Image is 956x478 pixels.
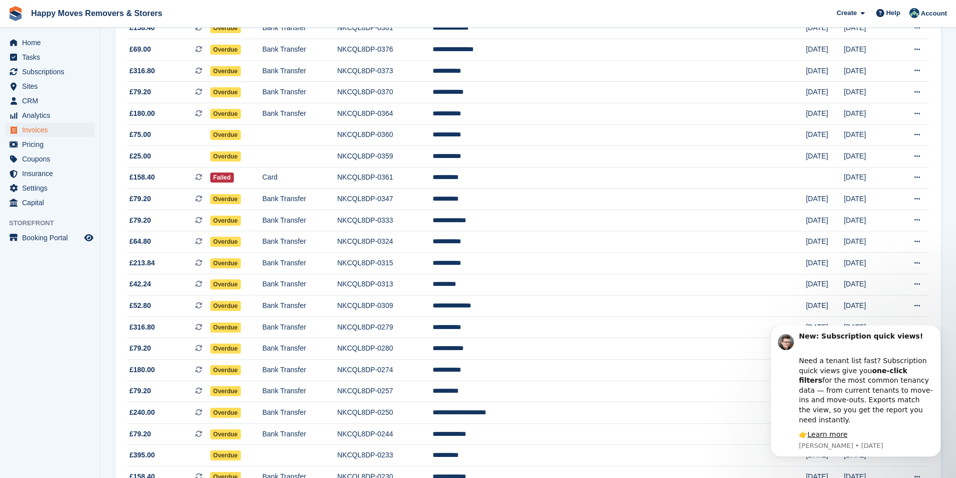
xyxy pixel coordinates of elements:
span: Help [886,8,900,18]
span: £79.20 [129,386,151,396]
td: Bank Transfer [262,103,337,124]
span: £79.20 [129,215,151,226]
a: menu [5,108,95,122]
img: Profile image for Steven [23,9,39,25]
td: NKCQL8DP-0376 [337,39,433,61]
td: Card [262,167,337,189]
td: [DATE] [806,18,844,39]
div: 👉 [44,104,178,114]
span: £42.24 [129,279,151,289]
td: NKCQL8DP-0381 [337,18,433,39]
td: [DATE] [806,146,844,168]
span: Failed [210,173,234,183]
td: [DATE] [844,189,893,210]
td: NKCQL8DP-0309 [337,295,433,317]
a: menu [5,152,95,166]
td: [DATE] [844,18,893,39]
span: £79.20 [129,429,151,439]
td: [DATE] [806,82,844,103]
td: NKCQL8DP-0360 [337,124,433,146]
div: Need a tenant list fast? Subscription quick views give you for the most common tenancy data — fro... [44,21,178,99]
span: Create [837,8,857,18]
a: menu [5,123,95,137]
td: [DATE] [806,60,844,82]
td: [DATE] [844,60,893,82]
span: Pricing [22,137,82,151]
td: Bank Transfer [262,295,337,317]
span: Overdue [210,344,241,354]
span: Overdue [210,87,241,97]
td: NKCQL8DP-0370 [337,82,433,103]
td: [DATE] [844,210,893,231]
img: Admin [909,8,919,18]
td: [DATE] [806,316,844,338]
span: Subscriptions [22,65,82,79]
td: Bank Transfer [262,253,337,274]
p: Message from Steven, sent 2w ago [44,116,178,125]
td: [DATE] [844,316,893,338]
span: Overdue [210,151,241,162]
span: £75.00 [129,129,151,140]
td: [DATE] [844,146,893,168]
td: NKCQL8DP-0373 [337,60,433,82]
span: Coupons [22,152,82,166]
td: Bank Transfer [262,189,337,210]
td: Bank Transfer [262,18,337,39]
span: Overdue [210,23,241,33]
td: [DATE] [844,274,893,295]
span: Overdue [210,301,241,311]
a: menu [5,167,95,181]
td: Bank Transfer [262,316,337,338]
span: £316.80 [129,66,155,76]
td: NKCQL8DP-0361 [337,167,433,189]
iframe: Intercom notifications message [755,326,956,463]
span: Invoices [22,123,82,137]
td: Bank Transfer [262,60,337,82]
span: Capital [22,196,82,210]
td: NKCQL8DP-0359 [337,146,433,168]
span: £395.00 [129,450,155,460]
td: [DATE] [806,210,844,231]
a: menu [5,94,95,108]
span: Overdue [210,258,241,268]
td: [DATE] [806,124,844,146]
td: [DATE] [806,231,844,253]
td: NKCQL8DP-0315 [337,253,433,274]
td: [DATE] [806,103,844,124]
div: Message content [44,6,178,114]
img: stora-icon-8386f47178a22dfd0bd8f6a31ec36ba5ce8667c1dd55bd0f319d3a0aa187defe.svg [8,6,23,21]
td: [DATE] [844,295,893,317]
b: New: Subscription quick views! [44,7,168,15]
a: menu [5,196,95,210]
span: Settings [22,181,82,195]
span: Overdue [210,429,241,439]
a: Happy Moves Removers & Storers [27,5,166,22]
td: NKCQL8DP-0364 [337,103,433,124]
span: £69.00 [129,44,151,55]
span: £180.00 [129,365,155,375]
td: Bank Transfer [262,423,337,445]
td: NKCQL8DP-0257 [337,381,433,402]
span: Overdue [210,365,241,375]
td: NKCQL8DP-0333 [337,210,433,231]
span: Sites [22,79,82,93]
span: £79.20 [129,194,151,204]
span: Overdue [210,450,241,460]
a: menu [5,79,95,93]
span: Overdue [210,109,241,119]
a: menu [5,36,95,50]
td: Bank Transfer [262,338,337,360]
span: Home [22,36,82,50]
span: Overdue [210,45,241,55]
a: menu [5,50,95,64]
span: Overdue [210,194,241,204]
span: Analytics [22,108,82,122]
span: £213.84 [129,258,155,268]
td: Bank Transfer [262,274,337,295]
span: Account [921,9,947,19]
td: Bank Transfer [262,381,337,402]
td: [DATE] [844,124,893,146]
td: [DATE] [806,189,844,210]
td: NKCQL8DP-0324 [337,231,433,253]
span: Overdue [210,386,241,396]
